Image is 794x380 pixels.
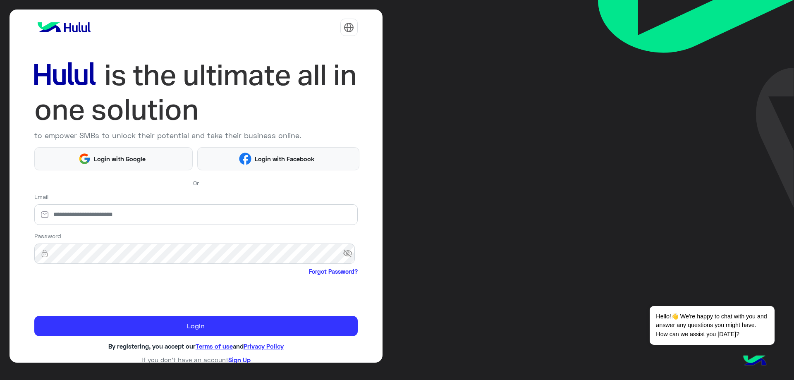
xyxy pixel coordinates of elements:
h6: If you don’t have an account [34,356,358,363]
img: tab [344,22,354,33]
label: Password [34,232,61,240]
span: By registering, you accept our [108,342,196,350]
span: Or [193,179,199,187]
button: Login with Facebook [197,147,359,170]
img: email [34,210,55,219]
img: hulul-logo.png [740,347,769,376]
img: logo [34,19,94,36]
button: Login [34,316,358,337]
span: Hello!👋 We're happy to chat with you and answer any questions you might have. How can we assist y... [650,306,774,345]
span: Login with Google [91,154,149,164]
span: Login with Facebook [251,154,318,164]
p: to empower SMBs to unlock their potential and take their business online. [34,130,358,141]
img: lock [34,249,55,258]
a: Forgot Password? [309,267,358,276]
label: Email [34,192,48,201]
img: Facebook [239,153,251,165]
a: Terms of use [196,342,233,350]
span: and [233,342,244,350]
iframe: reCAPTCHA [34,277,160,310]
button: Login with Google [34,147,193,170]
a: Privacy Policy [244,342,284,350]
span: visibility_off [343,246,358,261]
img: Google [78,153,91,165]
a: Sign Up [228,356,251,363]
img: hululLoginTitle_EN.svg [34,58,358,127]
